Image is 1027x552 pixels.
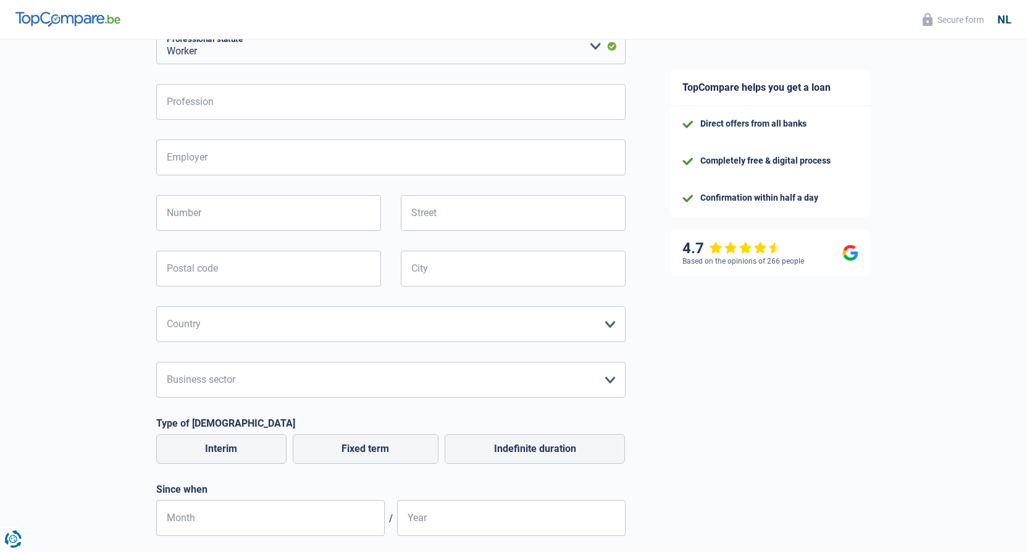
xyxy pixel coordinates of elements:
[937,15,984,25] font: Secure form
[3,373,4,374] img: Advertisement
[682,240,704,257] font: 4.7
[682,257,804,266] font: Based on the opinions of 266 people
[156,417,295,429] font: Type of [DEMOGRAPHIC_DATA]
[397,500,626,536] input: YYYY
[494,443,576,454] font: Indefinite duration
[205,443,237,454] font: Interim
[700,193,818,203] font: Confirmation within half a day
[389,512,393,524] font: /
[915,9,991,30] button: Secure form
[700,119,807,128] font: Direct offers from all banks
[342,443,389,454] font: Fixed term
[156,500,385,536] input: MM
[156,483,207,495] font: Since when
[682,82,831,93] font: TopCompare helps you get a loan
[700,156,831,165] font: Completely free & digital process
[15,12,120,27] img: TopCompare Logo
[997,13,1012,26] font: nl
